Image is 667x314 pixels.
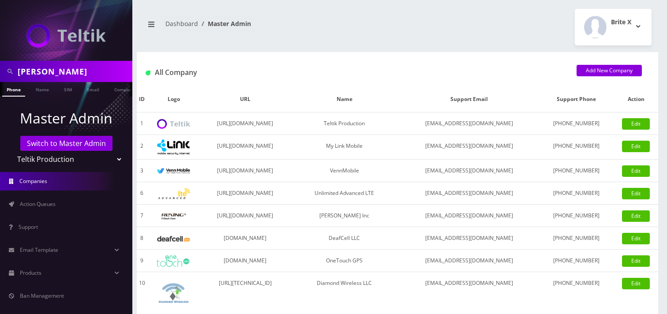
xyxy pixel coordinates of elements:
[540,182,614,205] td: [PHONE_NUMBER]
[157,236,190,242] img: DeafCell LLC
[60,82,76,96] a: SIM
[20,269,41,277] span: Products
[157,255,190,267] img: OneTouch GPS
[2,82,25,97] a: Phone
[399,135,540,160] td: [EMAIL_ADDRESS][DOMAIN_NAME]
[622,141,650,152] a: Edit
[622,278,650,289] a: Edit
[611,19,631,26] h2: Brite X
[157,139,190,155] img: My Link Mobile
[157,168,190,174] img: VennMobile
[290,205,399,227] td: [PERSON_NAME] Inc
[147,86,200,112] th: Logo
[165,19,198,28] a: Dashboard
[200,227,290,250] td: [DOMAIN_NAME]
[157,119,190,129] img: Teltik Production
[200,112,290,135] td: [URL][DOMAIN_NAME]
[137,227,147,250] td: 8
[399,112,540,135] td: [EMAIL_ADDRESS][DOMAIN_NAME]
[19,223,38,231] span: Support
[540,227,614,250] td: [PHONE_NUMBER]
[146,71,150,75] img: All Company
[20,246,58,254] span: Email Template
[20,292,64,299] span: Ban Management
[540,160,614,182] td: [PHONE_NUMBER]
[540,205,614,227] td: [PHONE_NUMBER]
[31,82,53,96] a: Name
[198,19,251,28] li: Master Admin
[18,63,130,80] input: Search in Company
[290,160,399,182] td: VennMobile
[399,227,540,250] td: [EMAIL_ADDRESS][DOMAIN_NAME]
[540,86,614,112] th: Support Phone
[200,182,290,205] td: [URL][DOMAIN_NAME]
[622,165,650,177] a: Edit
[157,212,190,221] img: Rexing Inc
[137,250,147,272] td: 9
[540,112,614,135] td: [PHONE_NUMBER]
[137,160,147,182] td: 3
[157,277,190,310] img: Diamond Wireless LLC
[614,86,658,112] th: Action
[200,160,290,182] td: [URL][DOMAIN_NAME]
[19,177,47,185] span: Companies
[290,250,399,272] td: OneTouch GPS
[399,86,540,112] th: Support Email
[399,205,540,227] td: [EMAIL_ADDRESS][DOMAIN_NAME]
[575,9,652,45] button: Brite X
[20,136,112,151] a: Switch to Master Admin
[110,82,139,96] a: Company
[290,135,399,160] td: My Link Mobile
[20,200,56,208] span: Action Queues
[540,250,614,272] td: [PHONE_NUMBER]
[82,82,104,96] a: Email
[137,182,147,205] td: 6
[290,112,399,135] td: Teltik Production
[200,86,290,112] th: URL
[26,24,106,48] img: Teltik Production
[290,182,399,205] td: Unlimited Advanced LTE
[200,135,290,160] td: [URL][DOMAIN_NAME]
[622,233,650,244] a: Edit
[399,250,540,272] td: [EMAIL_ADDRESS][DOMAIN_NAME]
[399,160,540,182] td: [EMAIL_ADDRESS][DOMAIN_NAME]
[290,86,399,112] th: Name
[200,250,290,272] td: [DOMAIN_NAME]
[143,15,391,40] nav: breadcrumb
[622,255,650,267] a: Edit
[137,112,147,135] td: 1
[290,227,399,250] td: DeafCell LLC
[137,205,147,227] td: 7
[399,182,540,205] td: [EMAIL_ADDRESS][DOMAIN_NAME]
[200,205,290,227] td: [URL][DOMAIN_NAME]
[622,188,650,199] a: Edit
[137,86,147,112] th: ID
[622,210,650,222] a: Edit
[540,135,614,160] td: [PHONE_NUMBER]
[157,188,190,199] img: Unlimited Advanced LTE
[146,68,563,77] h1: All Company
[577,65,642,76] a: Add New Company
[137,135,147,160] td: 2
[622,118,650,130] a: Edit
